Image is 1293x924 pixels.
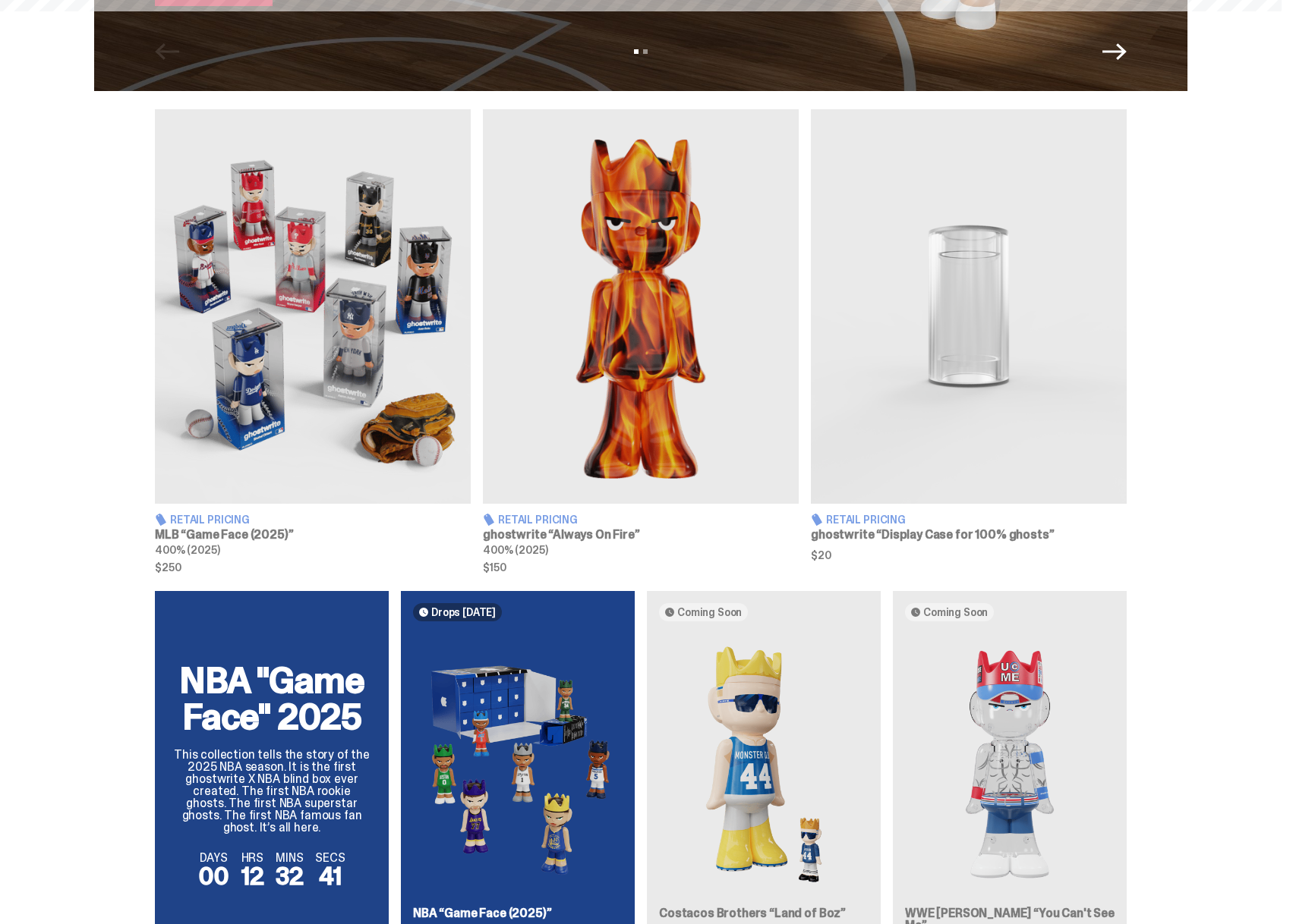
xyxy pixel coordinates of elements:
[811,550,1127,561] span: $20
[643,49,648,54] button: View slide 2
[811,529,1127,541] h3: ghostwrite “Display Case for 100% ghosts”
[659,907,869,919] h3: Costacos Brothers “Land of Boz”
[677,606,742,618] span: Coming Soon
[155,543,219,557] span: 400% (2025)
[198,852,229,864] span: DAYS
[483,109,799,504] img: Always On Fire
[173,749,371,834] p: This collection tells the story of the 2025 NBA season. It is the first ghostwrite X NBA blind bo...
[923,606,988,618] span: Coming Soon
[155,562,471,573] span: $250
[198,860,229,892] span: 00
[413,907,623,919] h3: NBA “Game Face (2025)”
[483,543,547,557] span: 400% (2025)
[1102,39,1127,64] button: Next
[905,633,1115,895] img: You Can't See Me
[315,852,345,864] span: SECS
[170,514,250,525] span: Retail Pricing
[241,852,264,864] span: HRS
[155,529,471,541] h3: MLB “Game Face (2025)”
[483,529,799,541] h3: ghostwrite “Always On Fire”
[173,662,371,735] h2: NBA "Game Face" 2025
[659,633,869,895] img: Land of Boz
[483,109,799,573] a: Always On Fire Retail Pricing
[155,109,471,573] a: Game Face (2025) Retail Pricing
[413,633,623,895] img: Game Face (2025)
[276,860,303,892] span: 32
[634,49,639,54] button: View slide 1
[319,860,341,892] span: 41
[276,852,303,864] span: MINS
[811,109,1127,573] a: Display Case for 100% ghosts Retail Pricing
[483,562,799,573] span: $150
[826,514,906,525] span: Retail Pricing
[811,109,1127,504] img: Display Case for 100% ghosts
[498,514,578,525] span: Retail Pricing
[155,109,471,504] img: Game Face (2025)
[431,606,496,618] span: Drops [DATE]
[241,860,263,892] span: 12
